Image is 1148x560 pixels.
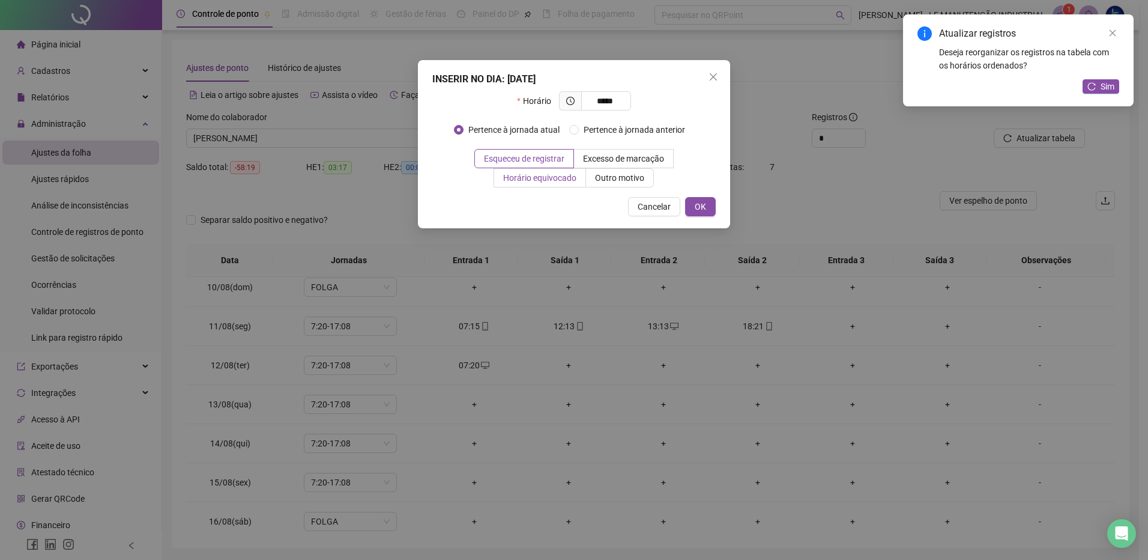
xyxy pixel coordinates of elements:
[628,197,680,216] button: Cancelar
[1087,82,1096,91] span: reload
[432,72,716,87] div: INSERIR NO DIA : [DATE]
[708,72,718,82] span: close
[1106,26,1119,40] a: Close
[685,197,716,216] button: OK
[484,154,564,163] span: Esqueceu de registrar
[579,123,690,136] span: Pertence à jornada anterior
[583,154,664,163] span: Excesso de marcação
[1083,79,1119,94] button: Sim
[464,123,564,136] span: Pertence à jornada atual
[917,26,932,41] span: info-circle
[503,173,576,183] span: Horário equivocado
[595,173,644,183] span: Outro motivo
[638,200,671,213] span: Cancelar
[704,67,723,87] button: Close
[517,91,558,111] label: Horário
[1108,29,1117,37] span: close
[695,200,706,213] span: OK
[939,46,1119,72] div: Deseja reorganizar os registros na tabela com os horários ordenados?
[1107,519,1136,548] div: Open Intercom Messenger
[939,26,1119,41] div: Atualizar registros
[1101,80,1114,93] span: Sim
[566,97,575,105] span: clock-circle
